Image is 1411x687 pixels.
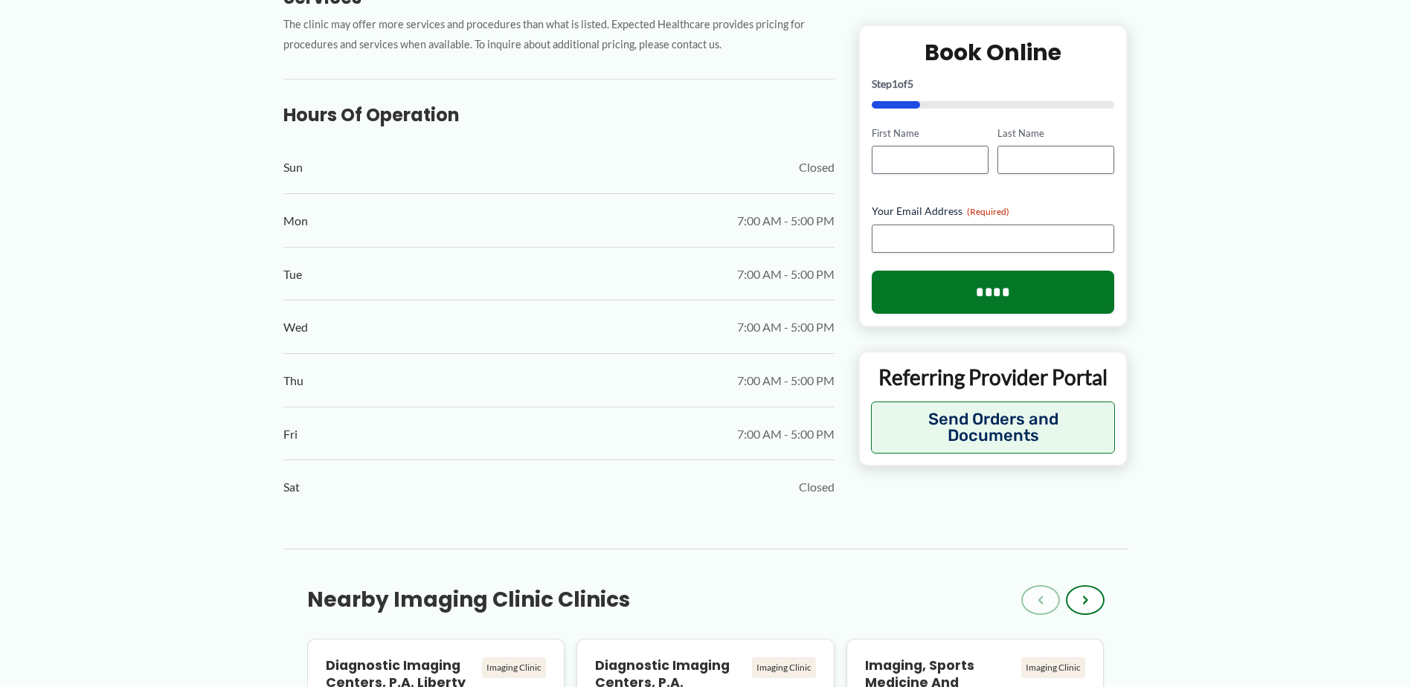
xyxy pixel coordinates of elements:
[892,77,898,89] span: 1
[907,77,913,89] span: 5
[997,126,1114,140] label: Last Name
[799,476,835,498] span: Closed
[967,206,1009,217] span: (Required)
[283,263,302,286] span: Tue
[872,78,1115,88] p: Step of
[1038,591,1044,609] span: ‹
[283,370,303,392] span: Thu
[737,423,835,445] span: 7:00 AM - 5:00 PM
[737,263,835,286] span: 7:00 AM - 5:00 PM
[1021,657,1085,678] div: Imaging Clinic
[799,156,835,178] span: Closed
[1021,585,1060,615] button: ‹
[872,37,1115,66] h2: Book Online
[737,316,835,338] span: 7:00 AM - 5:00 PM
[283,103,835,126] h3: Hours of Operation
[283,210,308,232] span: Mon
[737,370,835,392] span: 7:00 AM - 5:00 PM
[1082,591,1088,609] span: ›
[872,126,989,140] label: First Name
[752,657,816,678] div: Imaging Clinic
[871,364,1116,390] p: Referring Provider Portal
[737,210,835,232] span: 7:00 AM - 5:00 PM
[283,15,835,55] p: The clinic may offer more services and procedures than what is listed. Expected Healthcare provid...
[1066,585,1105,615] button: ›
[283,423,298,445] span: Fri
[307,587,630,613] h3: Nearby Imaging Clinic Clinics
[283,316,308,338] span: Wed
[872,204,1115,219] label: Your Email Address
[482,657,546,678] div: Imaging Clinic
[871,401,1116,454] button: Send Orders and Documents
[283,476,300,498] span: Sat
[283,156,303,178] span: Sun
